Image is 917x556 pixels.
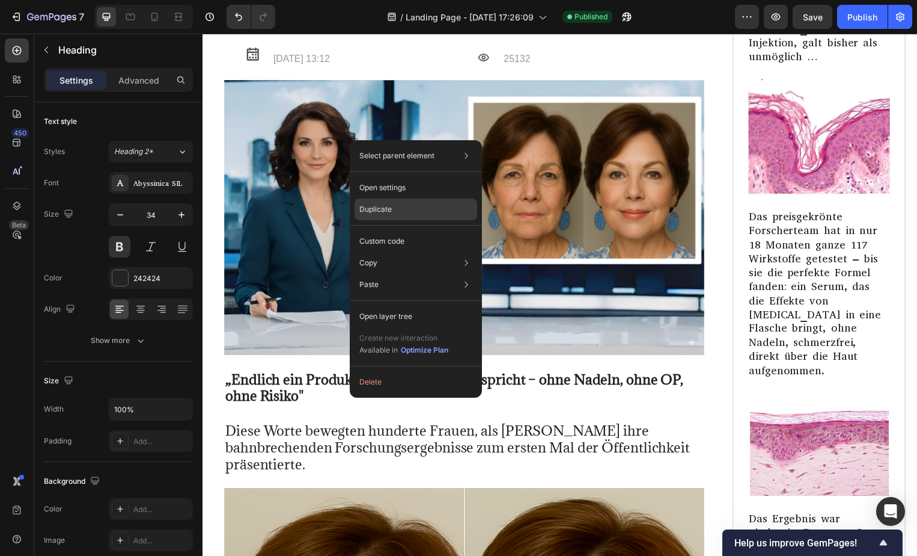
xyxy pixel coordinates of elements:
img: gempages_584408074140254986-626d0f90-ad2d-45fe-b4bc-a94f0e098474.webp [550,363,694,468]
div: Add... [133,436,190,447]
button: Show more [44,330,193,351]
span: Available in [359,345,398,354]
input: Auto [109,398,192,420]
div: Abyssinica SIL [133,178,190,189]
span: Save [803,12,823,22]
p: Select parent element [359,150,434,161]
span: Heading 2* [114,146,153,157]
div: Font [44,178,59,188]
button: Heading 2* [109,141,193,162]
p: Settings [59,74,93,87]
span: Help us improve GemPages! [734,537,876,549]
button: Optimize Plan [400,344,449,356]
span: Landing Page - [DATE] 17:26:09 [406,11,534,23]
p: Create new interaction [359,332,449,344]
div: Publish [847,11,877,23]
button: Delete [355,371,477,393]
p: Paste [359,279,379,290]
div: 450 [11,128,29,138]
div: Styles [44,146,65,157]
p: 7 [79,10,84,24]
p: Das preisgekrönte Forscherteam hat in nur 18 Monaten ganze 117 Wirkstoffe getestet – bis sie die ... [551,178,693,347]
div: Optimize Plan [401,345,448,356]
p: Open layer tree [359,311,412,322]
div: Undo/Redo [227,5,275,29]
div: Open Intercom Messenger [876,497,905,526]
div: Add... [133,536,190,546]
div: Show more [91,335,147,347]
div: Add... [133,504,190,515]
div: 242424 [133,273,190,284]
div: Beta [9,220,29,230]
button: Show survey - Help us improve GemPages! [734,536,891,550]
div: Align [44,301,78,318]
img: gempages_584408074140254986-7698862d-b289-4d81-a758-3e4a7907d304.webp [550,46,694,162]
div: Padding [44,436,72,446]
div: Color [44,273,62,283]
div: Image [44,535,65,546]
div: Size [44,206,76,223]
div: Size [44,373,76,389]
p: Advanced [118,74,159,87]
iframe: Design area [203,34,917,556]
button: 7 [5,5,90,29]
div: Color [44,504,62,514]
p: Custom code [359,236,404,247]
div: Text style [44,116,77,127]
p: Heading [58,43,188,57]
button: Save [793,5,832,29]
div: Width [44,404,64,415]
span: / [400,11,403,23]
p: Open settings [359,182,406,193]
span: Published [574,11,608,22]
button: Publish [837,5,888,29]
p: Duplicate [359,204,392,215]
div: Background [44,474,102,490]
p: Copy [359,258,377,268]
